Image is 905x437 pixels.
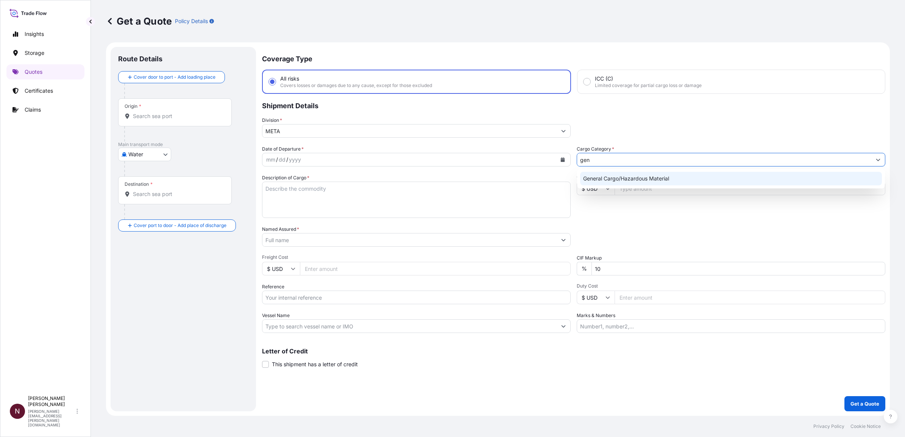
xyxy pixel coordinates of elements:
input: Full name [262,233,557,247]
p: Privacy Policy [813,423,844,429]
input: Enter amount [300,262,571,275]
input: Select a commodity type [577,153,871,166]
span: Covers losses or damages due to any cause, except for those excluded [280,82,432,89]
div: day, [278,155,286,164]
span: Limited coverage for partial cargo loss or damage [595,82,702,89]
div: / [286,155,288,164]
p: Certificates [25,87,53,95]
div: Suggestions [580,172,882,185]
label: Reference [262,283,284,291]
p: Main transport mode [118,142,248,148]
button: Show suggestions [557,319,570,333]
button: Show suggestions [871,153,885,166]
p: Claims [25,106,41,114]
input: Enter amount [615,291,885,304]
input: Type to search division [262,124,557,138]
span: Commercial Invoice Value [577,174,885,180]
div: Destination [125,181,153,187]
input: Number1, number2,... [577,319,885,333]
span: All risks [280,75,299,82]
p: Coverage Type [262,47,885,70]
p: Cookie Notice [850,423,881,429]
span: Freight Cost [262,254,571,260]
label: Description of Cargo [262,174,309,182]
span: This shipment has a letter of credit [272,361,358,368]
label: Marks & Numbers [577,312,615,319]
input: Type to search vessel name or IMO [262,319,557,333]
label: Named Assured [262,225,299,233]
label: Division [262,117,282,124]
label: CIF Markup [577,254,602,262]
input: Enter percentage [591,262,885,275]
label: Vessel Name [262,312,290,319]
button: Select transport [118,148,171,161]
p: [PERSON_NAME] [PERSON_NAME] [28,395,75,407]
input: Origin [133,112,222,120]
span: Date of Departure [262,145,304,153]
p: [PERSON_NAME][EMAIL_ADDRESS][PERSON_NAME][DOMAIN_NAME] [28,409,75,427]
div: Origin [125,103,141,109]
button: Calendar [557,154,569,166]
span: ICC (C) [595,75,613,82]
input: Your internal reference [262,291,571,304]
p: Quotes [25,68,42,76]
div: year, [288,155,302,164]
p: Policy Details [175,17,208,25]
div: % [577,262,591,275]
div: / [276,155,278,164]
p: Get a Quote [850,400,879,407]
p: Route Details [118,54,162,64]
div: General Cargo/Hazardous Material [580,172,882,185]
span: Duty Cost [577,283,885,289]
button: Show suggestions [557,124,570,138]
label: Cargo Category [577,145,614,153]
p: Letter of Credit [262,348,885,354]
input: Destination [133,190,222,198]
span: Cover port to door - Add place of discharge [134,222,226,229]
span: N [15,407,20,415]
span: Cover door to port - Add loading place [134,73,215,81]
div: month, [265,155,276,164]
button: Show suggestions [557,233,570,247]
p: Get a Quote [106,15,172,27]
p: Storage [25,49,44,57]
p: Shipment Details [262,94,885,117]
span: Water [128,151,143,158]
input: Type amount [615,182,885,195]
p: Insights [25,30,44,38]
